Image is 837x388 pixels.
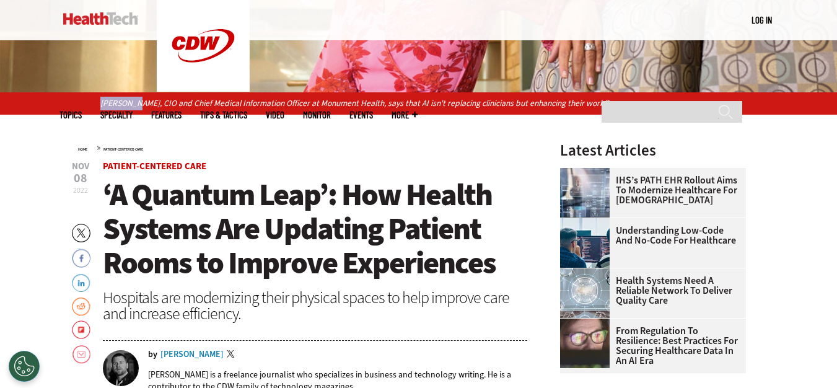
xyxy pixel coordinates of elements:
img: Electronic health records [560,168,610,218]
a: Video [266,110,284,120]
div: Hospitals are modernizing their physical spaces to help improve care and increase efficiency. [103,289,528,322]
img: woman wearing glasses looking at healthcare data on screen [560,319,610,368]
a: Patient-Centered Care [103,160,206,172]
img: Home [63,12,138,25]
a: Events [349,110,373,120]
span: by [148,350,157,359]
div: User menu [752,14,772,27]
div: » [78,143,528,152]
img: Healthcare networking [560,268,610,318]
a: woman wearing glasses looking at healthcare data on screen [560,319,616,328]
a: From Regulation to Resilience: Best Practices for Securing Healthcare Data in an AI Era [560,326,738,366]
span: Topics [59,110,82,120]
a: Home [78,147,87,152]
span: 08 [72,172,89,185]
a: Features [151,110,182,120]
a: Twitter [227,350,238,360]
h3: Latest Articles [560,143,746,158]
a: Understanding Low-Code and No-Code for Healthcare [560,226,738,245]
a: MonITor [303,110,331,120]
span: Nov [72,162,89,171]
div: Cookies Settings [9,351,40,382]
a: Electronic health records [560,168,616,178]
a: Healthcare networking [560,268,616,278]
span: 2022 [73,185,88,195]
span: Specialty [100,110,133,120]
a: [PERSON_NAME] [160,350,224,359]
a: CDW [157,82,250,95]
a: Log in [752,14,772,25]
a: Patient-Centered Care [103,147,143,152]
a: Health Systems Need a Reliable Network To Deliver Quality Care [560,276,738,306]
button: Open Preferences [9,351,40,382]
span: ‘A Quantum Leap’: How Health Systems Are Updating Patient Rooms to Improve Experiences [103,174,496,283]
a: IHS’s PATH EHR Rollout Aims to Modernize Healthcare for [DEMOGRAPHIC_DATA] [560,175,738,205]
img: Coworkers coding [560,218,610,268]
a: Coworkers coding [560,218,616,228]
a: Tips & Tactics [200,110,247,120]
span: More [392,110,418,120]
